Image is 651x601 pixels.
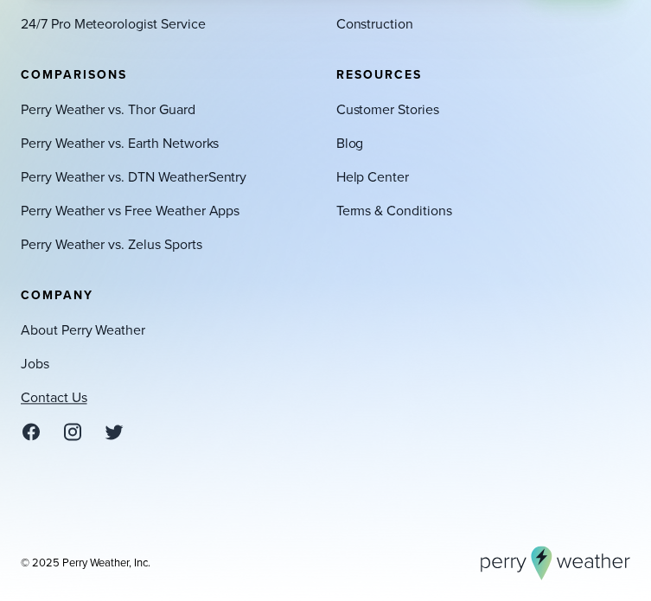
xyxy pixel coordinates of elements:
[21,555,150,571] div: © 2025 Perry Weather, Inc.
[21,354,49,374] a: Jobs
[336,201,452,221] a: Terms & Conditions
[21,14,205,34] a: 24/7 Pro Meteorologist Service
[336,167,409,187] a: Help Center
[21,133,219,153] a: Perry Weather vs. Earth Networks
[336,66,422,84] span: Resources
[21,286,93,304] span: Company
[336,133,364,153] a: Blog
[21,320,145,340] a: About Perry Weather
[21,167,246,187] a: Perry Weather vs. DTN WeatherSentry
[21,234,201,254] a: Perry Weather vs. Zelus Sports
[336,14,413,34] a: Construction
[21,201,239,221] a: Perry Weather vs Free Weather Apps
[336,99,439,119] a: Customer Stories
[21,66,127,84] span: Comparisons
[21,99,195,119] a: Perry Weather vs. Thor Guard
[21,387,87,407] a: Contact Us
